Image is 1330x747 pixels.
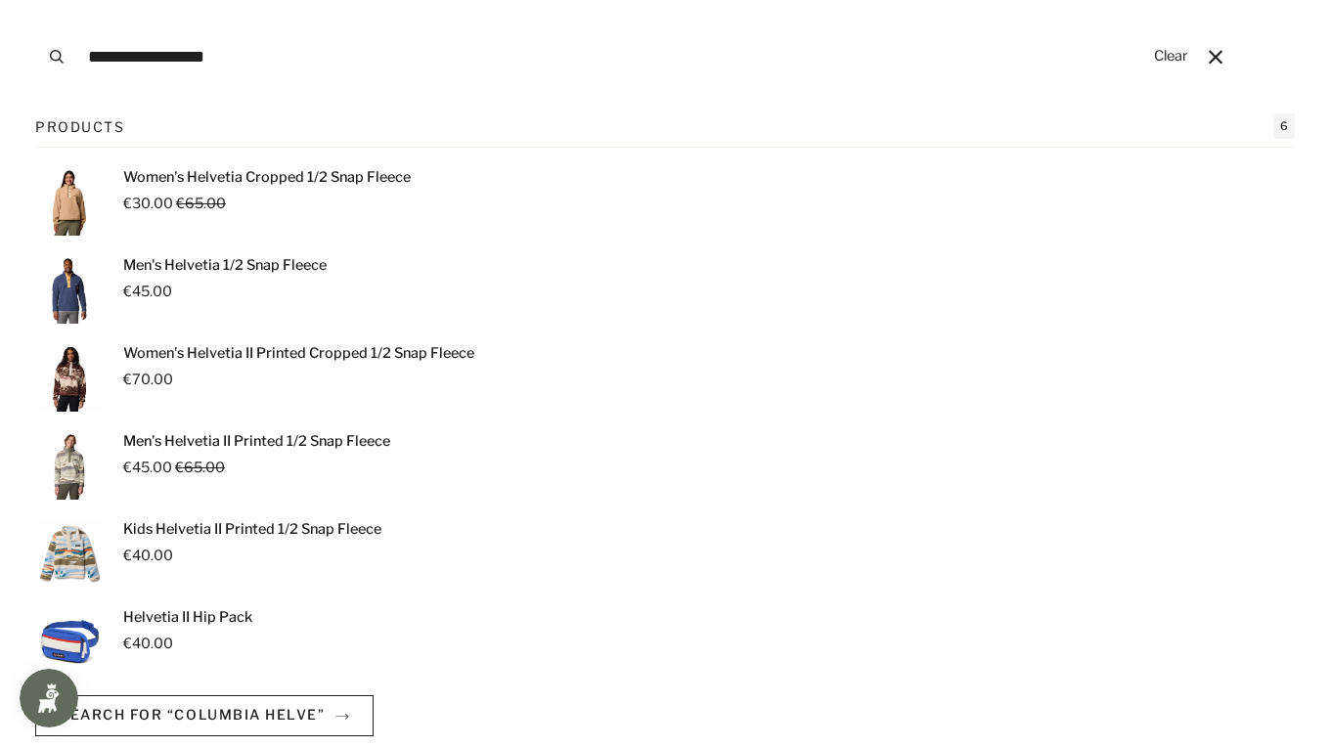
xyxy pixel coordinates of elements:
p: Men's Helvetia 1/2 Snap Fleece [123,255,327,277]
p: Products [35,116,124,137]
span: €65.00 [175,459,225,476]
a: Kids Helvetia II Printed 1/2 Snap Fleece €40.00 [35,519,1295,588]
span: 6 [1274,113,1295,139]
span: €30.00 [123,195,173,212]
p: Helvetia II Hip Pack [123,607,252,629]
img: Men's Helvetia II Printed 1/2 Snap Fleece [35,431,104,500]
span: €70.00 [123,371,173,388]
img: Men's Helvetia 1/2 Snap Fleece [35,255,104,324]
a: Women's Helvetia II Printed Cropped 1/2 Snap Fleece €70.00 [35,343,1295,412]
img: Women's Helvetia Cropped 1/2 Snap Fleece [35,167,104,236]
p: Men's Helvetia II Printed 1/2 Snap Fleece [123,431,390,453]
p: Women's Helvetia Cropped 1/2 Snap Fleece [123,167,411,189]
span: €40.00 [123,635,173,652]
span: €40.00 [123,547,173,564]
p: Kids Helvetia II Printed 1/2 Snap Fleece [123,519,381,541]
a: Men's Helvetia 1/2 Snap Fleece €45.00 [35,255,1295,324]
img: Helvetia II Hip Pack [35,607,104,676]
iframe: Button to open loyalty program pop-up [20,669,78,727]
a: Women's Helvetia Cropped 1/2 Snap Fleece €30.00 €65.00 [35,167,1295,236]
img: Women's Helvetia II Printed Cropped 1/2 Snap Fleece [35,343,104,412]
span: €45.00 [123,283,172,300]
a: Helvetia II Hip Pack €40.00 [35,607,1295,676]
span: €45.00 [123,459,172,476]
a: Men's Helvetia II Printed 1/2 Snap Fleece €45.00 €65.00 [35,431,1295,500]
p: Women's Helvetia II Printed Cropped 1/2 Snap Fleece [123,343,474,365]
img: Kids Helvetia II Printed 1/2 Snap Fleece [35,519,104,588]
ul: Products [35,167,1295,676]
span: €65.00 [176,195,226,212]
span: Search for “columbia helve” [60,706,326,723]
